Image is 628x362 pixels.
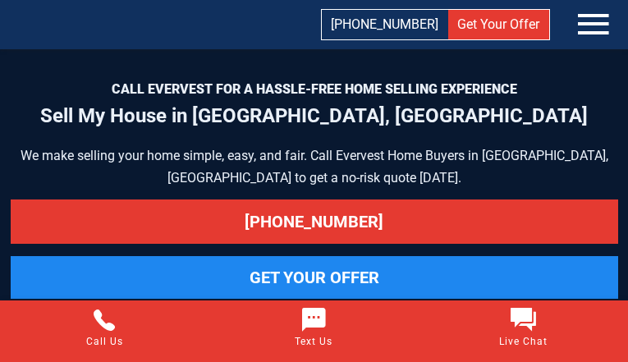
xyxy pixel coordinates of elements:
[245,212,383,231] span: [PHONE_NUMBER]
[11,105,618,128] h1: Sell My House in [GEOGRAPHIC_DATA], [GEOGRAPHIC_DATA]
[322,10,448,39] a: [PHONE_NUMBER]
[448,10,549,39] a: Get Your Offer
[11,82,618,97] p: Call Evervest for a hassle-free home selling experience
[419,300,628,354] a: Live Chat
[4,337,205,346] span: Call Us
[423,337,624,346] span: Live Chat
[11,256,618,299] a: Get Your Offer
[213,337,415,346] span: Text Us
[11,199,618,244] a: [PHONE_NUMBER]
[209,300,419,354] a: Text Us
[11,144,618,189] p: We make selling your home simple, easy, and fair. Call Evervest Home Buyers in [GEOGRAPHIC_DATA],...
[331,16,438,32] span: [PHONE_NUMBER]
